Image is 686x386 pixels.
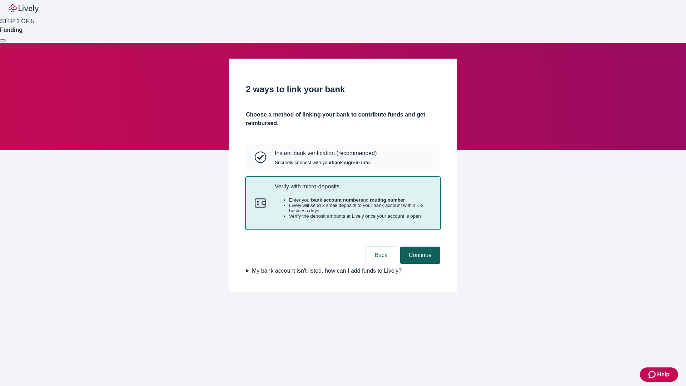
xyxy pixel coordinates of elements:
button: Zendesk support iconHelp [640,367,678,382]
button: Micro-depositsVerify with micro-depositsEnter yourbank account numberand routing numberLively wil... [246,177,440,229]
svg: Micro-deposits [255,197,266,209]
h2: 2 ways to link your bank [246,83,440,96]
img: Lively [9,4,39,13]
span: Securely connect with your . [275,160,377,165]
button: Continue [400,247,440,264]
button: Back [366,247,396,264]
svg: Instant bank verification [255,152,266,163]
button: Instant bank verificationInstant bank verification (recommended)Securely connect with yourbank si... [246,144,440,170]
strong: routing number [370,197,405,203]
p: Instant bank verification (recommended) [275,150,377,157]
h4: Choose a method of linking your bank to contribute funds and get reimbursed. [246,110,440,128]
span: Help [657,370,670,379]
strong: bank sign-in info [332,160,370,165]
summary: My bank account isn't listed, how can I add funds to Lively? [246,267,440,275]
strong: bank account number [311,197,361,203]
li: Lively will send 2 small deposits to your bank account within 1-2 business days [289,203,431,213]
p: Verify with micro-deposits [275,183,431,190]
svg: Zendesk support icon [648,370,657,379]
li: Verify the deposit amounts at Lively once your account is open [289,213,431,219]
li: Enter your and [289,197,431,203]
